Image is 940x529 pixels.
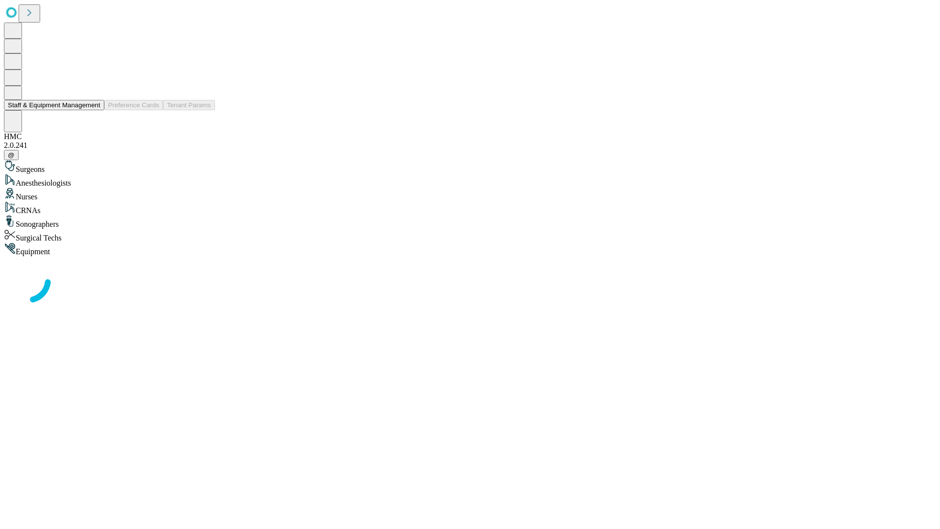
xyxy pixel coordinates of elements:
[4,150,19,160] button: @
[4,141,936,150] div: 2.0.241
[4,201,936,215] div: CRNAs
[4,174,936,188] div: Anesthesiologists
[4,229,936,242] div: Surgical Techs
[4,215,936,229] div: Sonographers
[4,132,936,141] div: HMC
[104,100,163,110] button: Preference Cards
[4,188,936,201] div: Nurses
[163,100,215,110] button: Tenant Params
[4,100,104,110] button: Staff & Equipment Management
[8,151,15,159] span: @
[4,242,936,256] div: Equipment
[4,160,936,174] div: Surgeons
